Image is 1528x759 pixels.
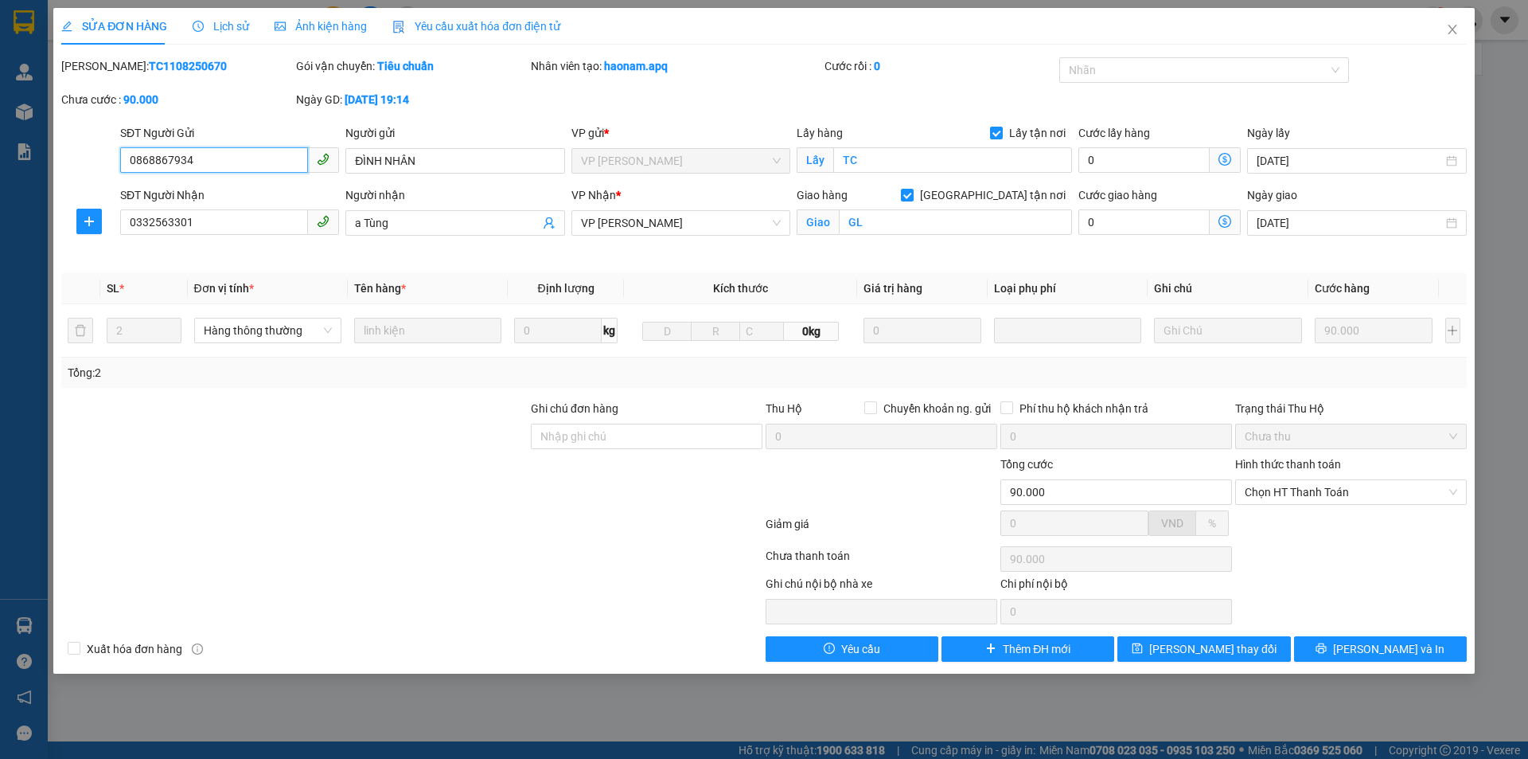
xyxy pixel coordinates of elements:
span: phone [317,153,329,166]
span: [PERSON_NAME] thay đổi [1149,640,1277,658]
button: delete [68,318,93,343]
div: Trạng thái Thu Hộ [1235,400,1467,417]
div: Ghi chú nội bộ nhà xe [766,575,997,599]
input: Ghi Chú [1154,318,1301,343]
span: close-circle [1446,217,1457,229]
span: dollar-circle [1218,153,1231,166]
span: Yêu cầu [841,640,880,658]
img: icon [392,21,405,33]
div: Tổng: 2 [68,364,590,381]
span: picture [275,21,286,32]
input: Ghi chú đơn hàng [531,424,762,449]
input: R [691,322,740,341]
span: save [1132,643,1143,655]
span: Chưa thu [1245,424,1457,448]
span: Lấy tận nơi [1003,124,1072,142]
span: Yêu cầu xuất hóa đơn điện tử [392,20,560,33]
span: dollar-circle [1218,215,1231,228]
input: D [642,322,692,341]
button: exclamation-circleYêu cầu [766,636,938,662]
span: Lấy hàng [797,127,843,139]
span: Chọn HT Thanh Toán [1245,480,1457,504]
div: Gói vận chuyển: [296,57,528,75]
div: Người gửi [345,124,564,142]
button: printer[PERSON_NAME] và In [1294,636,1467,662]
span: Giao hàng [797,189,848,201]
input: Cước lấy hàng [1078,147,1210,173]
input: 0 [1315,318,1433,343]
label: Ngày lấy [1247,127,1290,139]
span: Đơn vị tính [194,282,254,295]
input: Ngày lấy [1257,152,1442,170]
div: Giảm giá [764,515,999,543]
th: Loại phụ phí [988,273,1148,304]
label: Hình thức thanh toán [1235,458,1341,471]
span: edit [61,21,72,32]
div: Cước rồi : [824,57,1056,75]
span: Thêm ĐH mới [1003,640,1070,658]
span: % [1208,517,1216,530]
span: VP THANH CHƯƠNG [581,149,781,173]
span: close [1446,23,1459,36]
span: VP Nhận [571,189,616,201]
span: Giá trị hàng [863,282,922,295]
span: Phí thu hộ khách nhận trả [1013,400,1155,417]
span: Hàng thông thường [204,319,332,342]
label: Cước giao hàng [1078,189,1157,201]
input: Cước giao hàng [1078,209,1210,235]
span: exclamation-circle [824,643,835,655]
div: Chi phí nội bộ [1000,575,1232,599]
div: Nhân viên tạo: [531,57,821,75]
input: Ngày giao [1257,214,1442,232]
span: Lấy [797,147,833,173]
span: Thu Hộ [766,402,802,415]
span: VP GIA LÂM [581,211,781,235]
span: kg [602,318,618,343]
button: save[PERSON_NAME] thay đổi [1117,636,1290,662]
div: [PERSON_NAME]: [61,57,293,75]
span: SỬA ĐƠN HÀNG [61,20,167,33]
span: [GEOGRAPHIC_DATA] tận nơi [914,186,1072,204]
span: Giao [797,209,839,235]
div: Chưa cước : [61,91,293,108]
b: 0 [874,60,880,72]
span: printer [1316,643,1327,655]
span: plus [77,215,101,228]
th: Ghi chú [1148,273,1308,304]
div: Người nhận [345,186,564,204]
b: [DATE] 19:14 [345,93,409,106]
span: SL [107,282,119,295]
div: VP gửi [571,124,790,142]
b: haonam.apq [604,60,668,72]
input: 0 [863,318,982,343]
span: close-circle [1448,487,1458,497]
span: Xuất hóa đơn hàng [80,640,189,658]
span: Định lượng [537,282,594,295]
input: C [739,322,784,341]
label: Cước lấy hàng [1078,127,1150,139]
span: 0kg [784,322,838,341]
input: VD: Bàn, Ghế [354,318,501,343]
span: phone [317,215,329,228]
b: Tiêu chuẩn [377,60,434,72]
div: Chưa thanh toán [764,547,999,575]
button: plusThêm ĐH mới [941,636,1114,662]
span: Tên hàng [354,282,406,295]
div: Ngày GD: [296,91,528,108]
span: Ảnh kiện hàng [275,20,367,33]
span: VND [1161,517,1183,530]
span: info-circle [192,644,203,655]
label: Ngày giao [1247,189,1297,201]
b: TC1108250670 [149,60,227,72]
input: Lấy tận nơi [833,147,1072,173]
div: SĐT Người Gửi [120,124,339,142]
span: clock-circle [193,21,204,32]
b: 90.000 [123,93,158,106]
span: [PERSON_NAME] và In [1333,640,1444,658]
div: SĐT Người Nhận [120,186,339,204]
button: Close [1430,8,1475,53]
span: Tổng cước [1000,458,1053,471]
span: Cước hàng [1315,282,1370,295]
input: Giao tận nơi [839,209,1072,235]
button: plus [76,209,102,234]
